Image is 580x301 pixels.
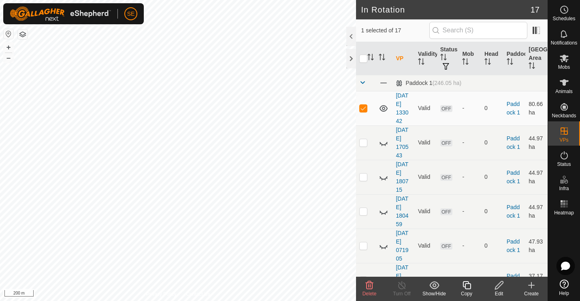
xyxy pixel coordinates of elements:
div: Create [515,290,548,297]
td: Valid [415,194,437,229]
td: 44.97 ha [525,160,548,194]
button: Map Layers [18,30,28,39]
p-sorticon: Activate to sort [462,59,469,66]
span: Mobs [558,65,570,70]
button: Reset Map [4,29,13,39]
a: Paddock 1 [507,170,520,184]
td: 44.97 ha [525,125,548,160]
div: Edit [483,290,515,297]
td: Valid [415,91,437,125]
span: Schedules [552,16,575,21]
h2: In Rotation [361,5,530,15]
div: - [462,138,478,147]
p-sorticon: Activate to sort [484,59,491,66]
div: Paddock 1 [396,80,461,87]
td: 0 [481,229,503,263]
a: [DATE] 170543 [396,127,408,159]
input: Search (S) [429,22,527,39]
div: - [462,242,478,250]
span: Neckbands [552,113,576,118]
td: 44.97 ha [525,194,548,229]
span: Help [559,291,569,296]
th: Paddock [503,42,526,75]
span: Animals [555,89,573,94]
td: 0 [481,194,503,229]
div: - [462,173,478,181]
p-sorticon: Activate to sort [440,55,447,61]
span: (246.05 ha) [433,80,462,86]
a: Paddock 1 [507,238,520,253]
p-sorticon: Activate to sort [367,55,374,61]
a: [DATE] 180715 [396,161,408,193]
a: [DATE] 133042 [396,92,408,124]
a: [DATE] 063002 [396,264,408,296]
button: + [4,42,13,52]
div: - [462,207,478,216]
div: Turn Off [386,290,418,297]
a: [DATE] 071905 [396,230,408,262]
th: Status [437,42,459,75]
span: OFF [440,208,452,215]
span: VPs [559,138,568,142]
div: Show/Hide [418,290,450,297]
p-sorticon: Activate to sort [529,64,535,70]
a: Contact Us [186,290,210,298]
th: [GEOGRAPHIC_DATA] Area [525,42,548,75]
a: [DATE] 180459 [396,195,408,227]
span: 1 selected of 17 [361,26,429,35]
td: 37.17 ha [525,263,548,297]
div: - [462,276,478,284]
td: Valid [415,229,437,263]
span: Notifications [551,40,577,45]
th: Validity [415,42,437,75]
td: 80.66 ha [525,91,548,125]
span: Status [557,162,571,167]
span: Delete [362,291,377,297]
a: Paddock 1 [507,101,520,116]
span: 17 [531,4,539,16]
td: 0 [481,91,503,125]
td: 0 [481,160,503,194]
img: Gallagher Logo [10,6,111,21]
th: VP [392,42,415,75]
p-sorticon: Activate to sort [507,59,513,66]
span: OFF [440,105,452,112]
span: OFF [440,243,452,250]
span: SE [127,10,135,18]
div: Copy [450,290,483,297]
div: - [462,104,478,112]
button: – [4,53,13,63]
td: Valid [415,125,437,160]
span: Heatmap [554,210,574,215]
th: Mob [459,42,481,75]
td: 47.93 ha [525,229,548,263]
td: 0 [481,125,503,160]
a: Paddock 1 [507,204,520,219]
td: Valid [415,160,437,194]
span: OFF [440,140,452,146]
a: Help [548,276,580,299]
p-sorticon: Activate to sort [379,55,385,61]
a: Paddock 1 [507,135,520,150]
td: Valid [415,263,437,297]
span: Infra [559,186,569,191]
a: Privacy Policy [146,290,177,298]
a: Paddock 1 [507,273,520,288]
span: OFF [440,174,452,181]
th: Head [481,42,503,75]
p-sorticon: Activate to sort [418,59,424,66]
td: 0 [481,263,503,297]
